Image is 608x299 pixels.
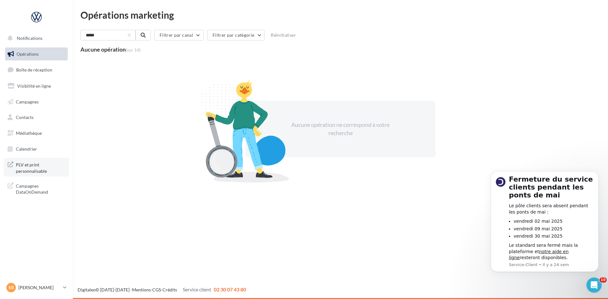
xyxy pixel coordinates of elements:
span: (sur 14) [126,47,141,53]
a: Mentions [132,287,151,292]
span: Visibilité en ligne [17,83,51,89]
button: Filtrer par canal [154,30,204,40]
iframe: Intercom notifications message [481,163,608,296]
span: Boîte de réception [16,67,52,72]
a: Crédits [162,287,177,292]
a: Médiathèque [4,127,69,140]
button: Réinitialiser [268,31,299,39]
div: Opérations marketing [80,10,600,20]
span: Campagnes DataOnDemand [16,182,65,195]
span: 10 [599,277,607,283]
span: © [DATE]-[DATE] - - - [78,287,246,292]
span: Médiathèque [16,130,42,136]
a: Digitaleo [78,287,96,292]
a: Contacts [4,111,69,124]
a: Calendrier [4,142,69,156]
a: Visibilité en ligne [4,79,69,93]
span: Campagnes [16,99,39,104]
p: [PERSON_NAME] [18,284,60,291]
iframe: Intercom live chat [586,277,602,293]
a: Boîte de réception [4,63,69,77]
a: SR [PERSON_NAME] [5,282,68,294]
button: Notifications [4,32,66,45]
a: Campagnes DataOnDemand [4,179,69,198]
div: Aucune opération ne correspond à votre recherche [286,121,395,137]
span: Contacts [16,115,34,120]
span: SR [9,284,14,291]
span: Notifications [17,35,42,41]
span: PLV et print personnalisable [16,160,65,174]
a: Campagnes [4,95,69,109]
span: Opérations [16,51,39,57]
span: 02 30 07 43 80 [214,286,246,292]
a: PLV et print personnalisable [4,158,69,177]
div: Aucune opération [80,47,141,52]
button: Filtrer par catégorie [207,30,265,40]
a: Opérations [4,47,69,61]
span: Calendrier [16,146,37,152]
a: CGS [152,287,161,292]
span: Service client [183,286,211,292]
